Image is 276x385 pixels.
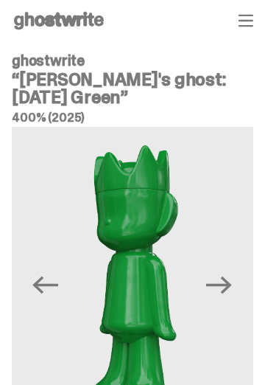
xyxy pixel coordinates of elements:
[29,268,62,301] button: Previous
[12,51,85,70] span: ghostwrite
[12,112,253,124] h5: 400% (2025)
[12,71,253,106] h3: “[PERSON_NAME]'s ghost: [DATE] Green”
[203,268,236,301] button: Next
